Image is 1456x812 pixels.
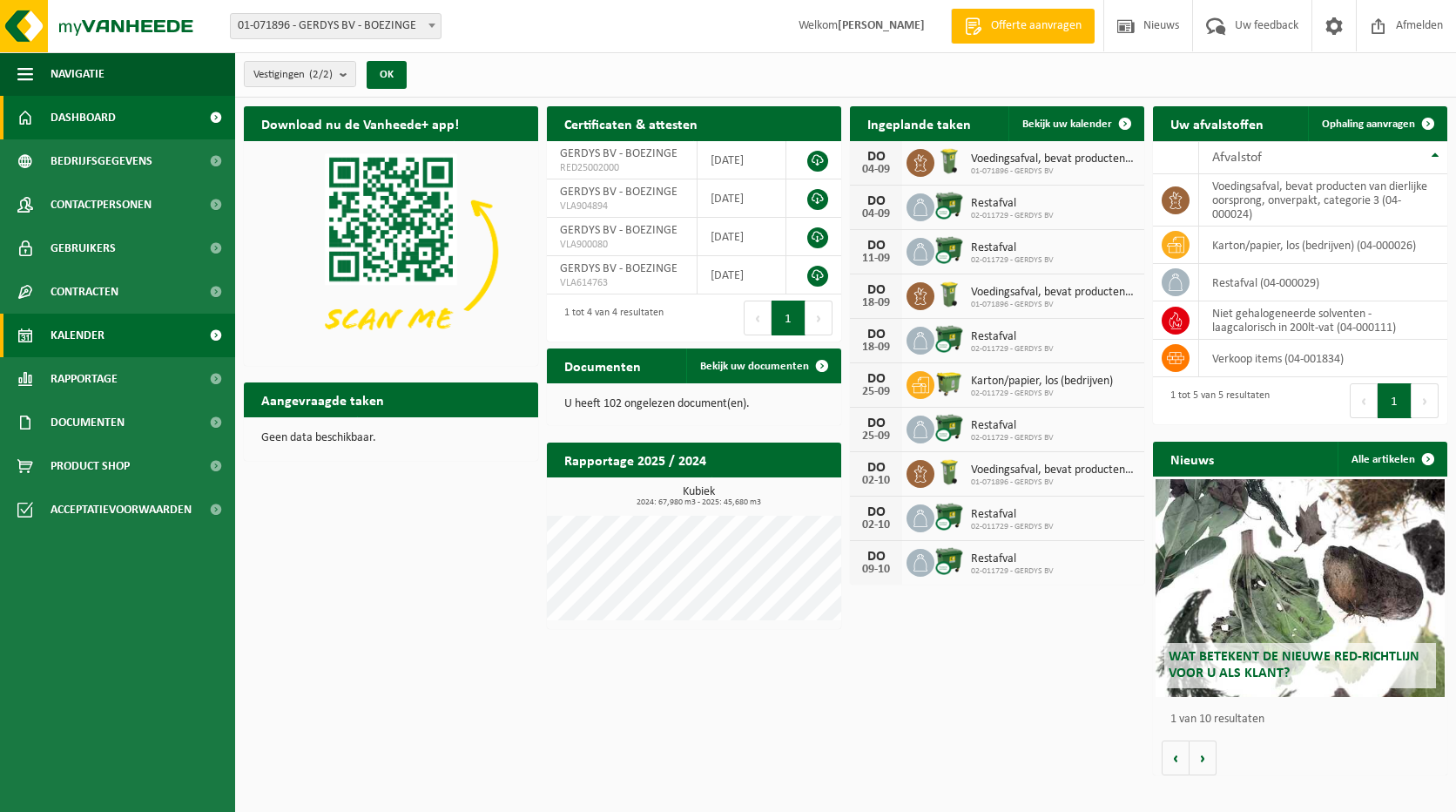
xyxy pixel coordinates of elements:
div: DO [859,372,893,386]
span: Karton/papier, los (bedrijven) [971,375,1113,389]
h2: Uw afvalstoffen [1153,106,1281,140]
span: VLA900080 [560,238,684,252]
span: Contracten [51,270,118,314]
div: 18-09 [859,342,893,354]
span: Restafval [971,419,1054,433]
span: VLA904894 [560,200,684,213]
span: GERDYS BV - BOEZINGE [560,262,677,275]
div: DO [859,239,893,253]
span: 02-011729 - GERDYS BV [971,566,1054,577]
img: WB-1100-CU [934,324,964,354]
span: Vestigingen [253,62,333,88]
td: [DATE] [698,141,786,179]
span: 01-071896 - GERDYS BV - BOEZINGE [230,13,442,39]
span: Bekijk uw kalender [1022,118,1112,130]
span: 02-011729 - GERDYS BV [971,255,1054,266]
span: Product Shop [51,444,130,488]
div: 25-09 [859,386,893,398]
button: Volgende [1190,741,1217,775]
span: GERDYS BV - BOEZINGE [560,224,677,237]
div: 1 tot 4 van 4 resultaten [556,299,664,337]
span: Restafval [971,552,1054,566]
div: 18-09 [859,297,893,309]
span: Gebruikers [51,227,116,270]
a: Offerte aanvragen [951,9,1095,44]
img: WB-1100-CU [934,413,964,443]
td: niet gehalogeneerde solventen - laagcalorisch in 200lt-vat (04-000111) [1199,301,1447,340]
span: Acceptatievoorwaarden [51,488,192,531]
img: Download de VHEPlus App [244,141,538,362]
div: DO [859,461,893,475]
img: WB-0140-HPE-GN-50 [934,146,964,176]
span: Ophaling aanvragen [1322,118,1415,130]
span: 02-011729 - GERDYS BV [971,433,1054,443]
h2: Download nu de Vanheede+ app! [244,106,476,140]
p: Geen data beschikbaar. [261,432,521,444]
div: 04-09 [859,164,893,176]
button: 1 [1378,383,1412,418]
span: Contactpersonen [51,183,152,227]
div: 11-09 [859,253,893,265]
span: 02-011729 - GERDYS BV [971,344,1054,355]
span: 02-011729 - GERDYS BV [971,522,1054,532]
button: Previous [1350,383,1378,418]
span: 01-071896 - GERDYS BV [971,166,1136,177]
span: VLA614763 [560,276,684,290]
img: WB-1100-CU [934,235,964,265]
div: DO [859,328,893,342]
td: voedingsafval, bevat producten van dierlijke oorsprong, onverpakt, categorie 3 (04-000024) [1199,174,1447,227]
td: [DATE] [698,218,786,256]
td: [DATE] [698,256,786,294]
a: Ophaling aanvragen [1308,106,1446,141]
p: U heeft 102 ongelezen document(en). [564,398,824,410]
div: DO [859,505,893,519]
div: DO [859,283,893,297]
button: Previous [744,301,772,335]
div: 02-10 [859,519,893,531]
img: WB-0140-HPE-GN-50 [934,457,964,487]
span: Rapportage [51,357,118,401]
span: Bedrijfsgegevens [51,139,152,183]
h2: Ingeplande taken [850,106,988,140]
h2: Documenten [547,348,658,382]
span: 01-071896 - GERDYS BV [971,477,1136,488]
a: Bekijk rapportage [711,477,839,511]
span: 2024: 67,980 m3 - 2025: 45,680 m3 [556,498,841,507]
span: 01-071896 - GERDYS BV [971,300,1136,310]
span: Restafval [971,330,1054,344]
div: 04-09 [859,208,893,220]
div: 09-10 [859,564,893,576]
td: restafval (04-000029) [1199,264,1447,301]
count: (2/2) [309,69,333,80]
div: 25-09 [859,430,893,443]
span: Voedingsafval, bevat producten van dierlijke oorsprong, onverpakt, categorie 3 [971,152,1136,166]
span: Restafval [971,508,1054,522]
h2: Certificaten & attesten [547,106,715,140]
img: WB-1100-HPE-GN-50 [934,369,964,398]
a: Bekijk uw kalender [1008,106,1143,141]
td: karton/papier, los (bedrijven) (04-000026) [1199,227,1447,264]
span: RED25002000 [560,161,684,175]
span: 01-071896 - GERDYS BV - BOEZINGE [231,14,441,38]
div: DO [859,550,893,564]
span: Restafval [971,241,1054,255]
span: Offerte aanvragen [987,17,1086,35]
img: WB-1100-CU [934,502,964,531]
span: Voedingsafval, bevat producten van dierlijke oorsprong, onverpakt, categorie 3 [971,286,1136,300]
a: Wat betekent de nieuwe RED-richtlijn voor u als klant? [1156,479,1444,697]
h2: Aangevraagde taken [244,382,401,416]
img: WB-1100-CU [934,191,964,220]
span: Bekijk uw documenten [700,361,809,372]
button: OK [367,61,407,89]
button: Next [1412,383,1439,418]
span: Documenten [51,401,125,444]
td: verkoop items (04-001834) [1199,340,1447,377]
div: DO [859,150,893,164]
span: 02-011729 - GERDYS BV [971,211,1054,221]
button: Vestigingen(2/2) [244,61,356,87]
span: Dashboard [51,96,116,139]
a: Bekijk uw documenten [686,348,839,383]
span: Wat betekent de nieuwe RED-richtlijn voor u als klant? [1169,650,1419,680]
h2: Rapportage 2025 / 2024 [547,443,724,477]
img: WB-1100-CU [934,546,964,576]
